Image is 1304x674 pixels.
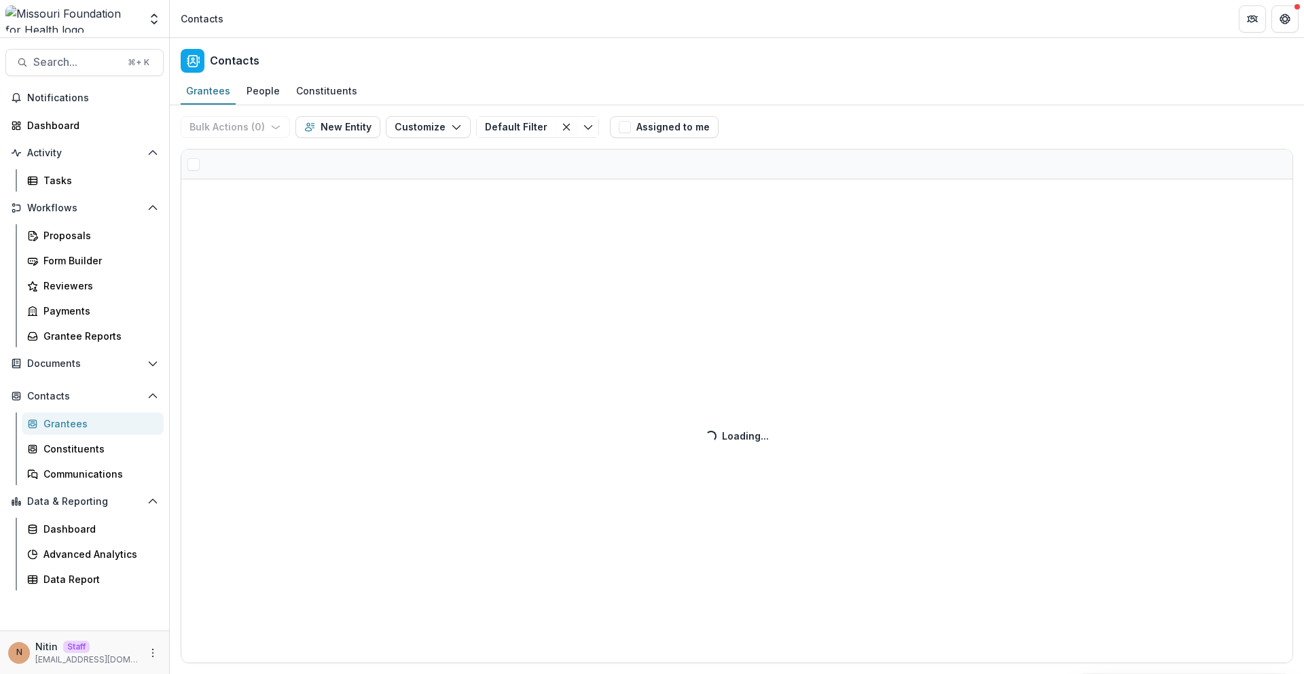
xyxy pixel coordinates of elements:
a: Form Builder [22,249,164,272]
button: Open Data & Reporting [5,491,164,512]
span: Documents [27,358,142,370]
a: Grantee Reports [22,325,164,347]
div: Constituents [43,442,153,456]
div: Reviewers [43,279,153,293]
div: Form Builder [43,253,153,268]
p: Staff [63,641,90,653]
a: Constituents [22,438,164,460]
span: Search... [33,56,120,69]
button: Notifications [5,87,164,109]
div: Contacts [181,12,223,26]
div: Nitin [16,648,22,657]
a: People [241,78,285,105]
span: Contacts [27,391,142,402]
span: Data & Reporting [27,496,142,508]
span: Notifications [27,92,158,104]
button: Partners [1239,5,1266,33]
button: Get Help [1271,5,1299,33]
img: Missouri Foundation for Health logo [5,5,139,33]
div: Dashboard [27,118,153,132]
a: Payments [22,300,164,322]
span: Activity [27,147,142,159]
div: Communications [43,467,153,481]
button: Open entity switcher [145,5,164,33]
div: Constituents [291,81,363,101]
div: ⌘ + K [125,55,152,70]
div: Advanced Analytics [43,547,153,561]
a: Dashboard [5,114,164,137]
a: Proposals [22,224,164,247]
h2: Contacts [210,54,259,67]
div: Dashboard [43,522,153,536]
nav: breadcrumb [175,9,229,29]
div: People [241,81,285,101]
div: Grantee Reports [43,329,153,343]
a: Reviewers [22,274,164,297]
span: Workflows [27,202,142,214]
a: Advanced Analytics [22,543,164,565]
button: Search... [5,49,164,76]
button: More [145,645,161,661]
a: Tasks [22,169,164,192]
a: Grantees [181,78,236,105]
a: Communications [22,463,164,485]
a: Grantees [22,412,164,435]
button: Open Workflows [5,197,164,219]
button: Open Contacts [5,385,164,407]
div: Tasks [43,173,153,188]
div: Payments [43,304,153,318]
div: Grantees [181,81,236,101]
p: [EMAIL_ADDRESS][DOMAIN_NAME] [35,654,139,666]
div: Data Report [43,572,153,586]
a: Constituents [291,78,363,105]
a: Data Report [22,568,164,590]
div: Proposals [43,228,153,243]
a: Dashboard [22,518,164,540]
button: Open Activity [5,142,164,164]
button: Open Documents [5,353,164,374]
div: Grantees [43,416,153,431]
p: Nitin [35,639,58,654]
